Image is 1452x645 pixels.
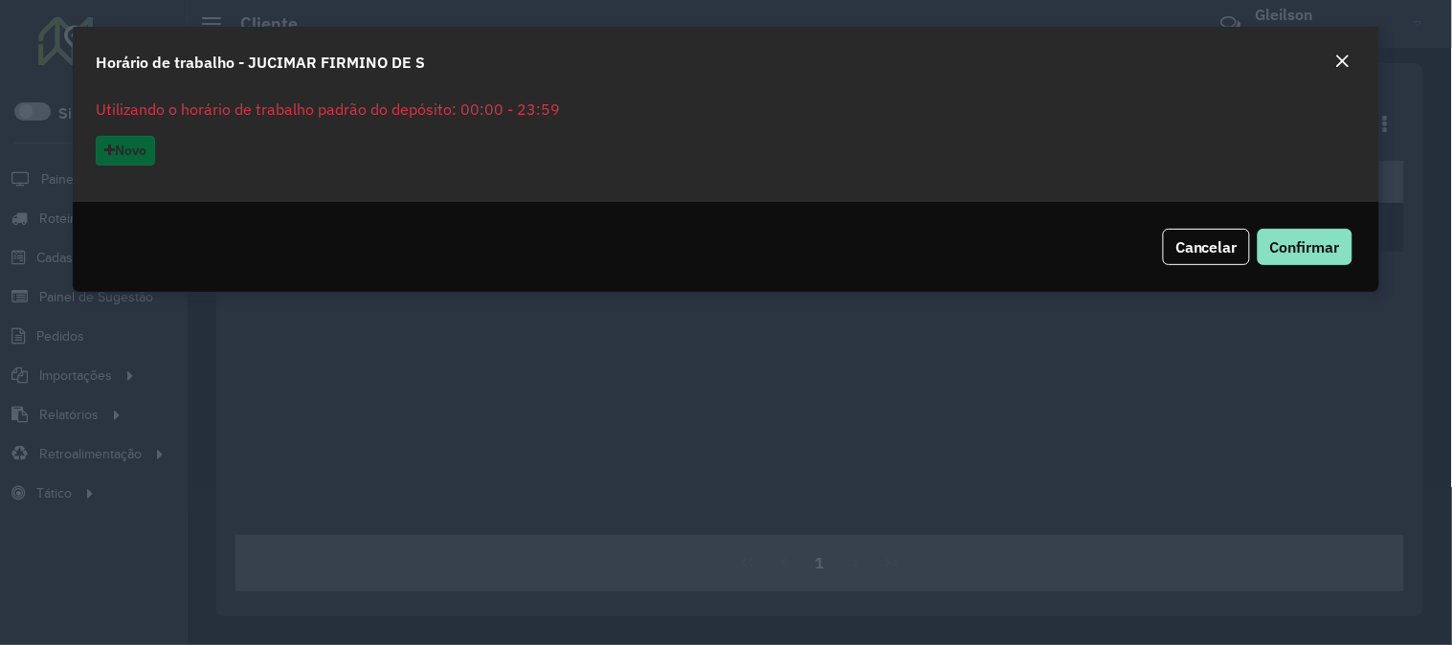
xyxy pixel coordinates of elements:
[1329,50,1356,75] button: Close
[1163,229,1250,265] button: Cancelar
[1258,229,1352,265] button: Confirmar
[96,51,425,74] h4: Horário de trabalho - JUCIMAR FIRMINO DE S
[96,98,1356,121] p: Utilizando o horário de trabalho padrão do depósito: 00:00 - 23:59
[96,136,155,166] button: Novo
[1335,54,1351,69] em: Fechar
[1270,237,1340,256] span: Confirmar
[1175,237,1238,256] span: Cancelar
